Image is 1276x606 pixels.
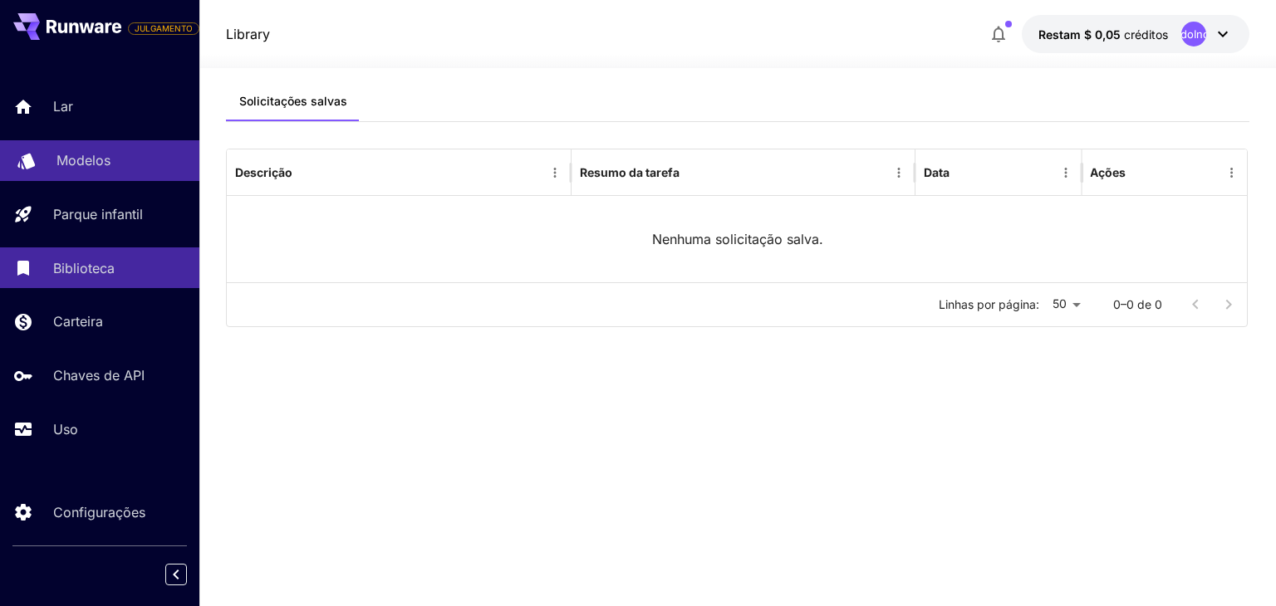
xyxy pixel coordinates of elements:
button: Menu [1054,161,1077,184]
button: Recolher barra lateral [165,564,187,585]
font: Resumo da tarefa [580,165,680,179]
font: JULGAMENTO [135,23,193,33]
font: Modelos [56,152,110,169]
font: Biblioteca [53,260,115,276]
div: $ 0,05 [1038,26,1168,43]
button: $ 0,05IndefinidoIndefinido [1022,15,1249,53]
font: IndefinidoIndefinido [1142,27,1245,41]
nav: migalha de pão [226,24,270,44]
font: Data [924,165,950,179]
button: Menu [887,161,910,184]
font: Configurações [53,504,145,520]
button: Organizar [951,161,974,184]
font: Restam $ 0,05 [1038,27,1121,42]
button: Organizar [294,161,317,184]
font: Linhas por página: [939,297,1039,311]
font: Carteira [53,313,103,330]
a: Library [226,24,270,44]
font: 50 [1053,296,1067,310]
font: Descrição [235,165,292,179]
button: Menu [1220,161,1243,184]
font: Chaves de API [53,367,145,384]
button: Menu [543,161,567,184]
span: Adicione seu cartão de pagamento para habilitar a funcionalidade completa da plataforma. [128,18,199,38]
font: Uso [53,421,78,437]
font: créditos [1124,27,1168,42]
font: 0–0 de 0 [1113,297,1162,311]
font: Parque infantil [53,206,143,222]
button: Organizar [681,161,704,184]
div: Recolher barra lateral [178,560,199,589]
font: Solicitações salvas [239,94,347,108]
font: Ações [1090,165,1126,179]
font: Lar [53,98,73,115]
font: Nenhuma solicitação salva. [652,231,823,247]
